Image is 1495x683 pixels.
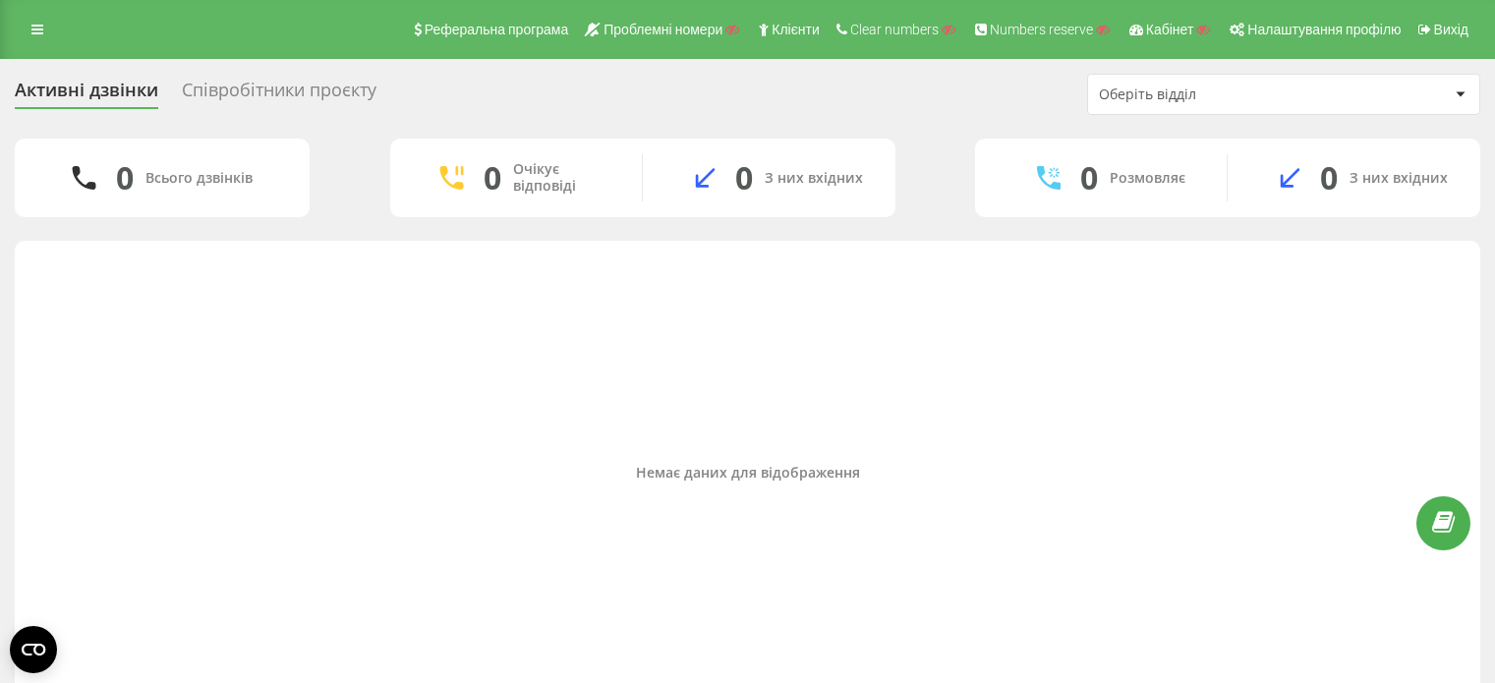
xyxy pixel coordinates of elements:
[182,80,376,110] div: Співробітники проєкту
[484,159,501,197] div: 0
[30,464,1465,481] div: Немає даних для відображення
[850,22,939,37] span: Clear numbers
[1099,86,1334,103] div: Оберіть відділ
[772,22,820,37] span: Клієнти
[1320,159,1338,197] div: 0
[1350,170,1448,187] div: З них вхідних
[15,80,158,110] div: Активні дзвінки
[1146,22,1194,37] span: Кабінет
[116,159,134,197] div: 0
[735,159,753,197] div: 0
[513,161,612,195] div: Очікує відповіді
[765,170,863,187] div: З них вхідних
[1247,22,1401,37] span: Налаштування профілю
[990,22,1093,37] span: Numbers reserve
[10,626,57,673] button: Open CMP widget
[425,22,569,37] span: Реферальна програма
[1110,170,1185,187] div: Розмовляє
[604,22,722,37] span: Проблемні номери
[145,170,253,187] div: Всього дзвінків
[1434,22,1468,37] span: Вихід
[1080,159,1098,197] div: 0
